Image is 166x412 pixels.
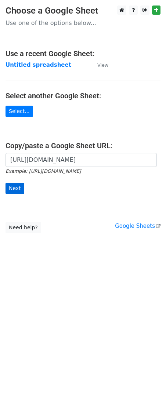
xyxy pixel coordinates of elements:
input: Paste your Google Sheet URL here [6,153,157,167]
a: Need help? [6,222,41,233]
h4: Select another Google Sheet: [6,91,160,100]
h4: Copy/paste a Google Sheet URL: [6,141,160,150]
a: Untitled spreadsheet [6,62,71,68]
iframe: Chat Widget [129,377,166,412]
small: View [97,62,108,68]
input: Next [6,183,24,194]
a: Google Sheets [115,223,160,229]
h4: Use a recent Google Sheet: [6,49,160,58]
small: Example: [URL][DOMAIN_NAME] [6,168,81,174]
p: Use one of the options below... [6,19,160,27]
a: Select... [6,106,33,117]
a: View [90,62,108,68]
h3: Choose a Google Sheet [6,6,160,16]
